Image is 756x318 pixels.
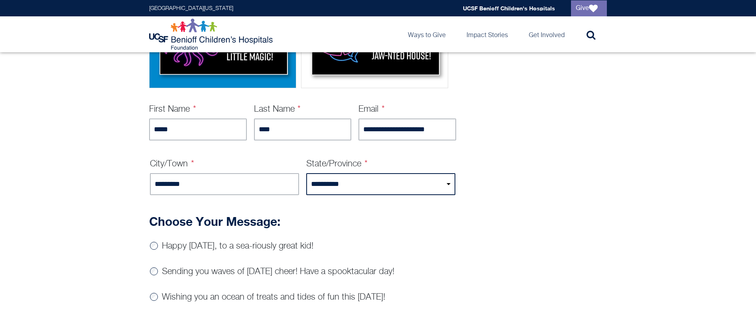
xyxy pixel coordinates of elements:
[571,0,607,16] a: Give
[162,267,394,276] label: Sending you waves of [DATE] cheer! Have a spooktacular day!
[254,105,301,114] label: Last Name
[306,160,368,168] label: State/Province
[358,105,385,114] label: Email
[162,242,313,251] label: Happy [DATE], to a sea-riously great kid!
[150,160,194,168] label: City/Town
[460,16,514,52] a: Impact Stories
[149,214,280,229] strong: Choose Your Message:
[402,16,452,52] a: Ways to Give
[149,105,196,114] label: First Name
[162,293,385,302] label: Wishing you an ocean of treats and tides of fun this [DATE]!
[463,5,555,12] a: UCSF Benioff Children's Hospitals
[149,18,275,50] img: Logo for UCSF Benioff Children's Hospitals Foundation
[522,16,571,52] a: Get Involved
[149,6,233,11] a: [GEOGRAPHIC_DATA][US_STATE]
